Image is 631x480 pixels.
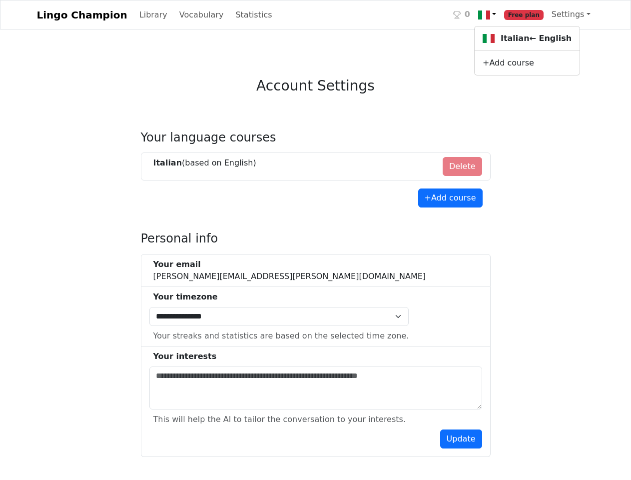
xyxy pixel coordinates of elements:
[465,8,470,20] span: 0
[141,231,491,246] h4: Personal info
[256,77,375,94] h3: Account Settings
[548,4,595,24] a: Settings
[153,413,406,425] div: This will help the AI to tailor the conversation to your interests.
[175,5,228,25] a: Vocabulary
[231,5,276,25] a: Statistics
[504,10,544,20] span: Free plan
[475,30,580,47] a: Italian← English
[483,32,495,44] img: it.svg
[153,258,426,282] div: [PERSON_NAME][EMAIL_ADDRESS][PERSON_NAME][DOMAIN_NAME]
[153,291,409,303] div: Your timezone
[141,130,491,145] h4: Your language courses
[440,429,482,448] button: Update
[478,9,490,21] img: it.svg
[153,158,182,167] strong: Italian
[149,307,409,326] select: Select Time Zone
[475,55,580,71] a: +Add course
[153,350,482,362] div: Your interests
[153,157,256,169] div: (based on English )
[37,5,127,25] a: Lingo Champion
[135,5,171,25] a: Library
[500,4,548,25] a: Free plan
[153,258,426,270] div: Your email
[418,188,483,207] button: +Add course
[153,330,409,342] div: Your streaks and statistics are based on the selected time zone.
[449,4,474,25] a: 0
